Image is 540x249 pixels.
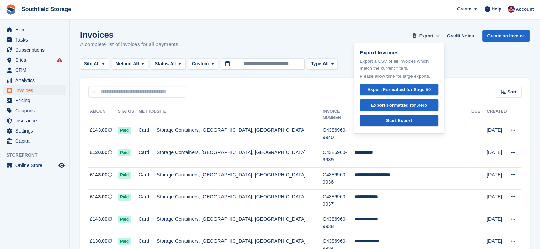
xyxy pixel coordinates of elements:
i: Smart entry sync failures have occurred [57,57,62,63]
th: Site [157,106,323,123]
button: Export [411,30,441,41]
button: Status: All [151,58,185,70]
span: Paid [118,149,131,156]
a: Preview store [57,161,66,169]
td: [DATE] [487,145,507,168]
a: Create an Invoice [482,30,530,41]
span: All [94,60,100,67]
p: A complete list of invoices for all payments [80,40,178,48]
span: £143.00 [90,171,108,179]
span: Site: [84,60,94,67]
th: Invoice Number [323,106,355,123]
button: Type: All [307,58,338,70]
span: £130.00 [90,149,108,156]
h1: Invoices [80,30,178,39]
th: Method [139,106,157,123]
span: Subscriptions [15,45,57,55]
a: menu [3,116,66,126]
td: Card [139,123,157,145]
th: Status [118,106,139,123]
span: £130.00 [90,237,108,245]
td: Storage Containers, [GEOGRAPHIC_DATA], [GEOGRAPHIC_DATA] [157,212,323,234]
span: Settings [15,126,57,136]
span: CRM [15,65,57,75]
td: Storage Containers, [GEOGRAPHIC_DATA], [GEOGRAPHIC_DATA] [157,190,323,212]
span: Paid [118,127,131,134]
a: menu [3,45,66,55]
img: stora-icon-8386f47178a22dfd0bd8f6a31ec36ba5ce8667c1dd55bd0f319d3a0aa187defe.svg [6,4,16,15]
div: Start Export [386,117,412,124]
button: Method: All [112,58,148,70]
p: Export a CSV of all Invoices which match the current filters. [360,58,438,71]
button: Site: All [80,58,109,70]
th: Due [471,106,487,123]
td: Storage Containers, [GEOGRAPHIC_DATA], [GEOGRAPHIC_DATA] [157,145,323,168]
span: All [323,60,329,67]
a: menu [3,106,66,115]
span: Status: [155,60,170,67]
span: £143.00 [90,216,108,223]
td: C4386960-9937 [323,190,355,212]
td: Card [139,212,157,234]
p: Export Invoices [360,49,438,57]
span: Coupons [15,106,57,115]
td: Storage Containers, [GEOGRAPHIC_DATA], [GEOGRAPHIC_DATA] [157,167,323,190]
span: Type: [311,60,323,67]
span: Pricing [15,96,57,105]
span: Paid [118,238,131,245]
span: Sort [507,89,516,96]
span: Sites [15,55,57,65]
td: [DATE] [487,123,507,145]
span: Paid [118,194,131,201]
a: menu [3,55,66,65]
span: Method: [116,60,133,67]
span: Account [516,6,534,13]
span: Home [15,25,57,35]
span: Insurance [15,116,57,126]
td: Storage Containers, [GEOGRAPHIC_DATA], [GEOGRAPHIC_DATA] [157,123,323,145]
span: Custom [192,60,209,67]
th: Created [487,106,507,123]
a: menu [3,75,66,85]
div: Export Formatted for Sage 50 [367,86,431,93]
span: £143.00 [90,127,108,134]
a: Credit Notes [444,30,477,41]
span: Invoices [15,85,57,95]
a: menu [3,160,66,170]
td: C4386960-9936 [323,167,355,190]
span: Analytics [15,75,57,85]
a: menu [3,126,66,136]
span: Help [492,6,501,13]
span: £143.00 [90,193,108,201]
td: Card [139,167,157,190]
td: C4386960-9940 [323,123,355,145]
a: menu [3,96,66,105]
td: [DATE] [487,167,507,190]
a: menu [3,35,66,45]
a: menu [3,136,66,146]
a: menu [3,25,66,35]
p: Please allow time for large exports. [360,73,438,80]
span: All [133,60,139,67]
span: Tasks [15,35,57,45]
span: Storefront [6,152,69,159]
span: Paid [118,172,131,179]
a: menu [3,65,66,75]
a: Export Formatted for Xero [360,99,438,111]
td: Card [139,190,157,212]
div: Export Formatted for Xero [371,102,427,109]
td: C4386960-9939 [323,145,355,168]
span: Capital [15,136,57,146]
td: [DATE] [487,212,507,234]
span: All [170,60,176,67]
a: Export Formatted for Sage 50 [360,84,438,96]
span: Create [457,6,471,13]
span: Paid [118,216,131,223]
span: Online Store [15,160,57,170]
a: Southfield Storage [19,3,74,15]
a: Start Export [360,115,438,127]
button: Custom [188,58,218,70]
td: Card [139,145,157,168]
span: Export [419,32,433,39]
th: Amount [88,106,118,123]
